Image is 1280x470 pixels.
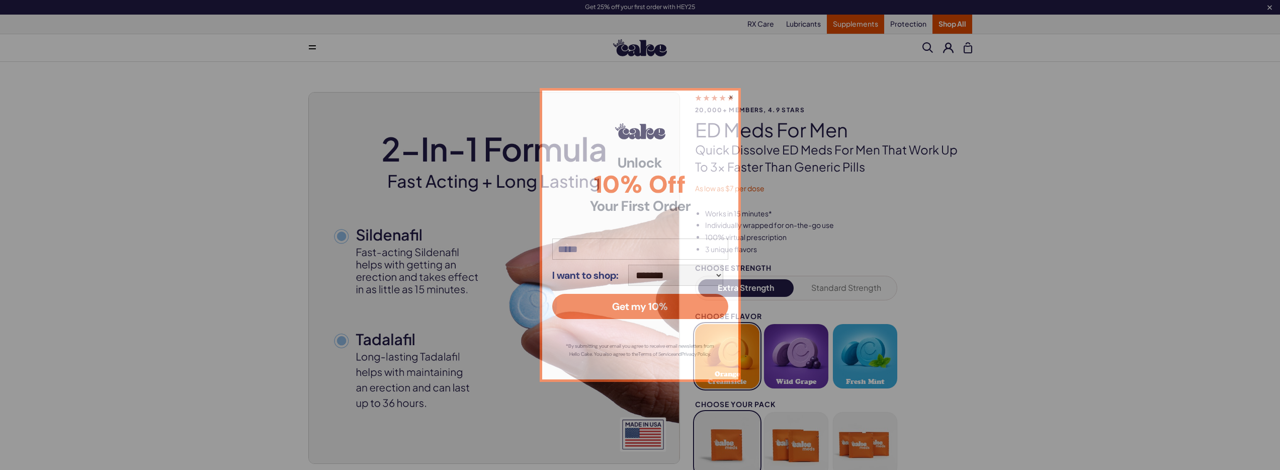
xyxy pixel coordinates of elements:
[552,294,728,319] button: Get my 10%
[562,342,718,358] p: *By submitting your email you agree to receive email newsletters from Hello Cake. You also agree ...
[552,270,619,281] strong: I want to shop:
[615,123,665,139] img: Hello Cake
[552,156,728,170] strong: Unlock
[552,199,728,213] strong: Your First Order
[638,351,673,357] a: Terms of Service
[681,351,710,357] a: Privacy Policy
[552,173,728,197] span: 10% Off
[728,92,734,102] button: ×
